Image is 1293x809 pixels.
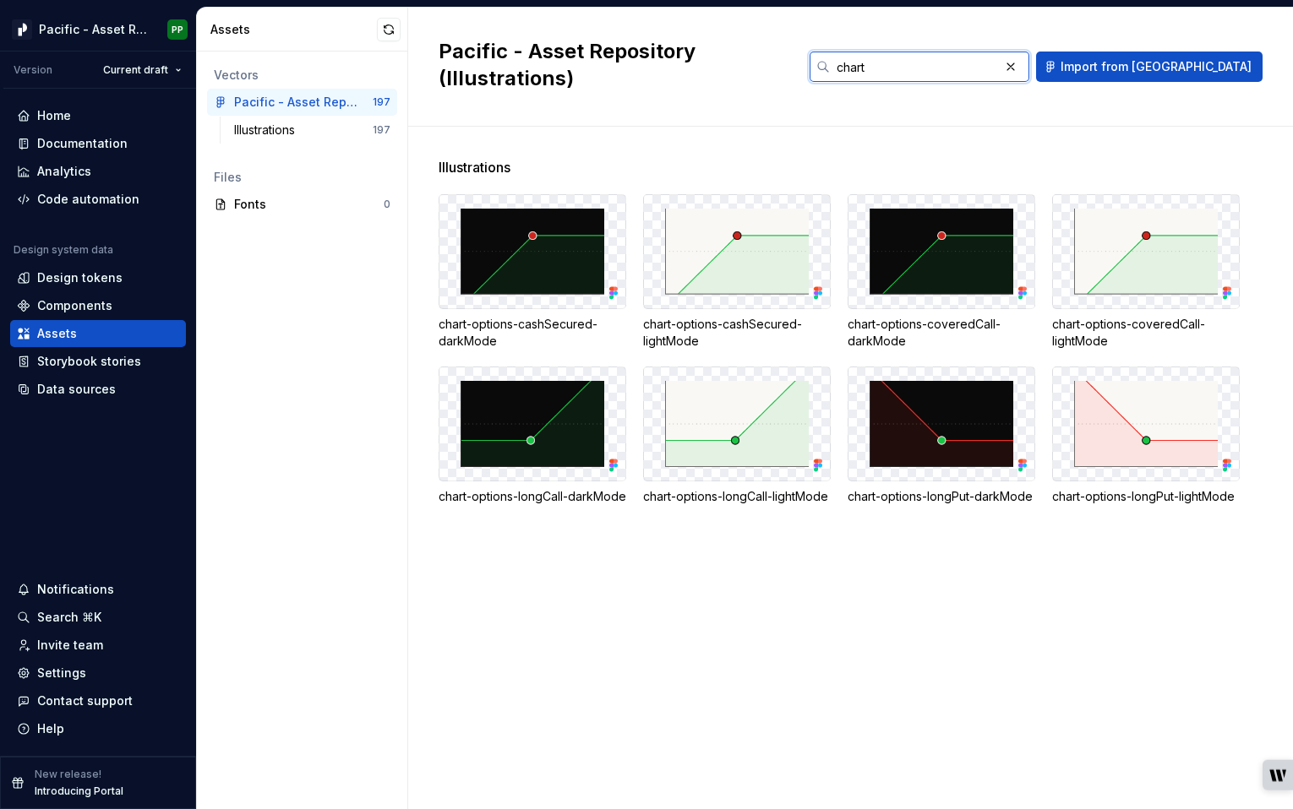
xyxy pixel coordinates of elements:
[95,58,189,82] button: Current draft
[439,38,789,92] h2: Pacific - Asset Repository (Illustrations)
[37,381,116,398] div: Data sources
[10,576,186,603] button: Notifications
[10,320,186,347] a: Assets
[37,325,77,342] div: Assets
[10,348,186,375] a: Storybook stories
[439,488,626,505] div: chart-options-longCall-darkMode
[10,604,186,631] button: Search ⌘K
[12,19,32,40] img: 8d0dbd7b-a897-4c39-8ca0-62fbda938e11.png
[37,135,128,152] div: Documentation
[37,297,112,314] div: Components
[10,158,186,185] a: Analytics
[10,632,186,659] a: Invite team
[1052,316,1240,350] div: chart-options-coveredCall-lightMode
[10,292,186,319] a: Components
[234,94,360,111] div: Pacific - Asset Repository (Illustrations)
[10,687,186,714] button: Contact support
[643,316,831,350] div: chart-options-cashSecured-lightMode
[373,123,390,137] div: 197
[439,316,626,350] div: chart-options-cashSecured-darkMode
[10,660,186,687] a: Settings
[373,95,390,109] div: 197
[10,715,186,742] button: Help
[39,21,147,38] div: Pacific - Asset Repository (Illustrations)
[37,581,114,598] div: Notifications
[35,785,123,798] p: Introducing Portal
[14,63,52,77] div: Version
[848,316,1035,350] div: chart-options-coveredCall-darkMode
[848,488,1035,505] div: chart-options-longPut-darkMode
[37,692,133,709] div: Contact support
[384,198,390,211] div: 0
[10,186,186,213] a: Code automation
[1052,488,1240,505] div: chart-options-longPut-lightMode
[10,102,186,129] a: Home
[10,130,186,157] a: Documentation
[207,89,397,116] a: Pacific - Asset Repository (Illustrations)197
[10,376,186,403] a: Data sources
[37,107,71,124] div: Home
[1061,58,1252,75] span: Import from [GEOGRAPHIC_DATA]
[643,488,831,505] div: chart-options-longCall-lightMode
[37,637,103,654] div: Invite team
[37,609,101,626] div: Search ⌘K
[37,269,123,286] div: Design tokens
[37,191,139,208] div: Code automation
[1036,52,1263,82] button: Import from [GEOGRAPHIC_DATA]
[37,163,91,180] div: Analytics
[172,23,183,36] div: PP
[35,768,101,781] p: New release!
[10,264,186,291] a: Design tokens
[234,196,384,213] div: Fonts
[37,720,64,737] div: Help
[103,63,168,77] span: Current draft
[234,122,302,138] div: Illustrations
[207,191,397,218] a: Fonts0
[214,67,390,84] div: Vectors
[830,52,999,82] input: Search in assets...
[14,243,113,257] div: Design system data
[37,353,141,370] div: Storybook stories
[3,11,193,47] button: Pacific - Asset Repository (Illustrations)PP
[227,117,397,144] a: Illustrations197
[439,157,510,177] span: Illustrations
[214,169,390,186] div: Files
[210,21,377,38] div: Assets
[37,665,86,681] div: Settings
